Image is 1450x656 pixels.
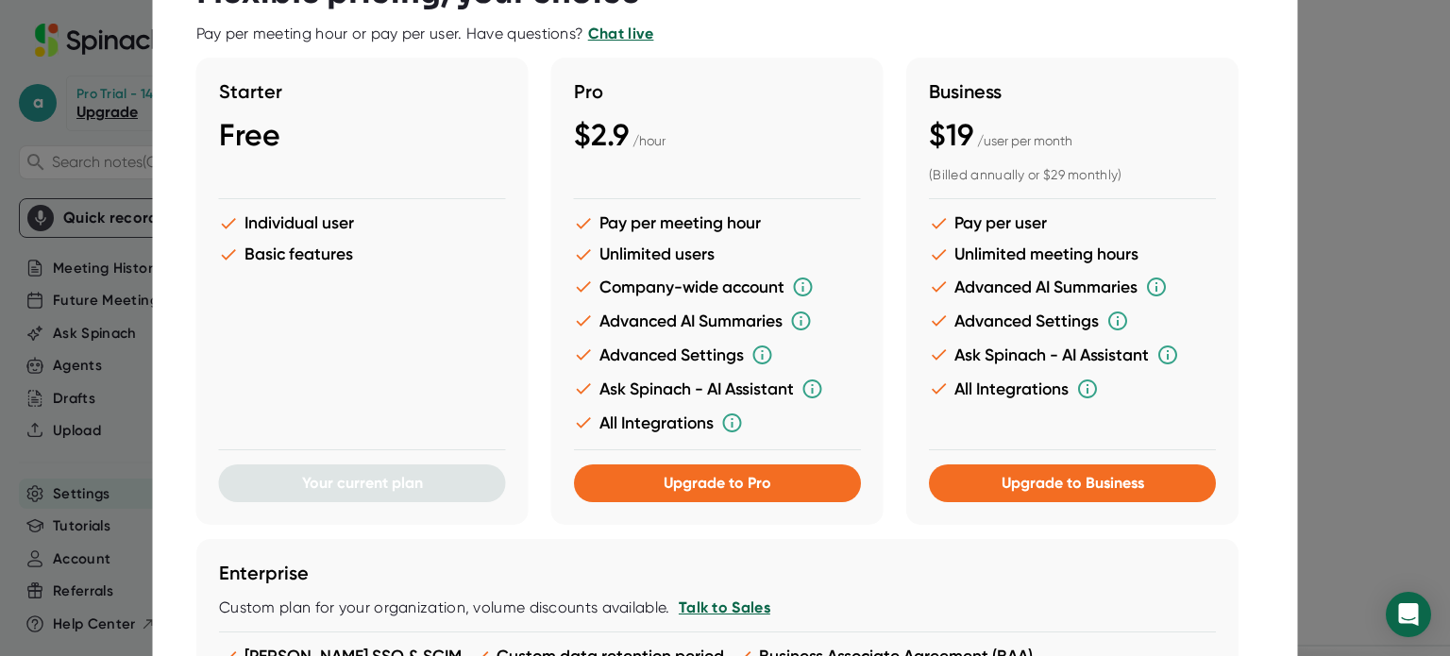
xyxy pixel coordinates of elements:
h3: Business [929,80,1216,103]
li: Advanced Settings [929,310,1216,332]
span: Upgrade to Business [1001,474,1143,492]
div: Custom plan for your organization, volume discounts available. [219,598,1216,617]
span: Your current plan [302,474,423,492]
div: Pay per meeting hour or pay per user. Have questions? [196,25,654,43]
li: Basic features [219,244,506,264]
span: Upgrade to Pro [664,474,771,492]
li: Unlimited meeting hours [929,244,1216,264]
li: Advanced Settings [574,344,861,366]
h3: Starter [219,80,506,103]
h3: Pro [574,80,861,103]
button: Upgrade to Pro [574,464,861,502]
button: Upgrade to Business [929,464,1216,502]
li: Pay per meeting hour [574,213,861,233]
span: / user per month [977,133,1072,148]
span: Free [219,117,280,153]
li: Ask Spinach - AI Assistant [929,344,1216,366]
li: Advanced AI Summaries [574,310,861,332]
li: Individual user [219,213,506,233]
span: $19 [929,117,973,153]
div: Open Intercom Messenger [1386,592,1431,637]
li: Ask Spinach - AI Assistant [574,378,861,400]
a: Talk to Sales [678,598,769,616]
a: Chat live [588,25,654,42]
li: Company-wide account [574,276,861,298]
li: Advanced AI Summaries [929,276,1216,298]
h3: Enterprise [219,562,1216,584]
button: Your current plan [219,464,506,502]
li: Pay per user [929,213,1216,233]
li: Unlimited users [574,244,861,264]
li: All Integrations [929,378,1216,400]
div: (Billed annually or $29 monthly) [929,167,1216,184]
span: $2.9 [574,117,629,153]
li: All Integrations [574,412,861,434]
span: / hour [632,133,666,148]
